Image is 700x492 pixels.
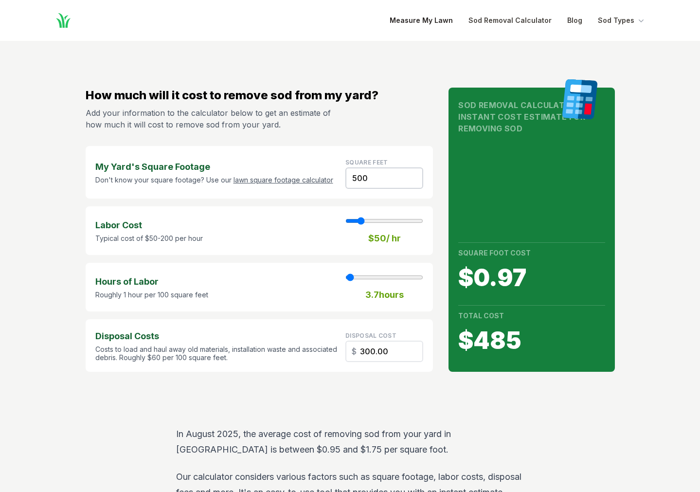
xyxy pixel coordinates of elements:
strong: Total Cost [458,311,504,320]
button: Sod Types [598,15,646,26]
input: Square Feet [345,341,423,362]
strong: My Yard's Square Footage [95,160,333,174]
p: Don't know your square footage? Use our [95,176,333,184]
p: Typical cost of $50-200 per hour [95,234,203,243]
p: Costs to load and haul away old materials, installation waste and associated debris. Roughly $60 ... [95,345,338,362]
strong: Labor Cost [95,219,203,232]
label: Square Feet [345,159,388,166]
strong: 3.7 hours [365,288,404,302]
a: Blog [567,15,582,26]
span: $ 485 [458,329,605,352]
span: $ [351,346,357,357]
strong: Disposal Costs [95,329,338,343]
strong: $ 50 / hr [368,232,401,245]
a: Measure My Lawn [390,15,453,26]
strong: Square Foot Cost [458,249,531,257]
img: calculator graphic [558,79,601,120]
h2: How much will it cost to remove sod from my yard? [86,88,433,103]
p: Roughly 1 hour per 100 square feet [95,291,208,299]
label: disposal cost [345,332,396,339]
a: Sod Removal Calculator [468,15,552,26]
p: In August 2025 , the average cost of removing sod from your yard in [GEOGRAPHIC_DATA] is between ... [176,426,524,457]
strong: Hours of Labor [95,275,208,289]
h1: Sod Removal Calculator Instant Cost Estimate for Removing Sod [458,99,605,134]
a: lawn square footage calculator [233,176,333,184]
p: Add your information to the calculator below to get an estimate of how much it will cost to remov... [86,107,335,130]
input: Square Feet [345,167,423,189]
span: $ 0.97 [458,266,605,290]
